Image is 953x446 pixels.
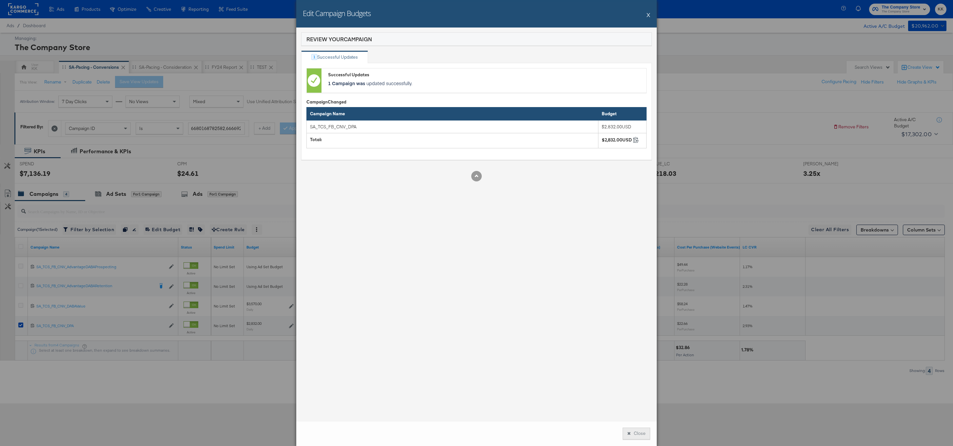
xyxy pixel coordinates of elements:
[328,80,365,86] strong: 1 Campaign was
[598,107,647,121] th: Budget
[623,428,650,439] button: Close
[598,120,647,133] td: $2,832.00USD
[317,54,358,60] div: Successful Updates
[310,137,595,143] div: Total:
[310,124,572,130] div: SA_TCS_FB_CNV_DPA
[306,99,647,105] div: Campaign Changed
[328,72,643,78] div: Successful Updates
[306,35,372,43] div: Review Your Campaign
[303,8,371,18] h2: Edit Campaign Budgets
[328,80,643,86] p: updated successfully.
[647,8,650,21] button: X
[602,137,632,143] div: $2,832.00USD
[307,107,598,121] th: Campaign Name
[311,54,317,60] div: 1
